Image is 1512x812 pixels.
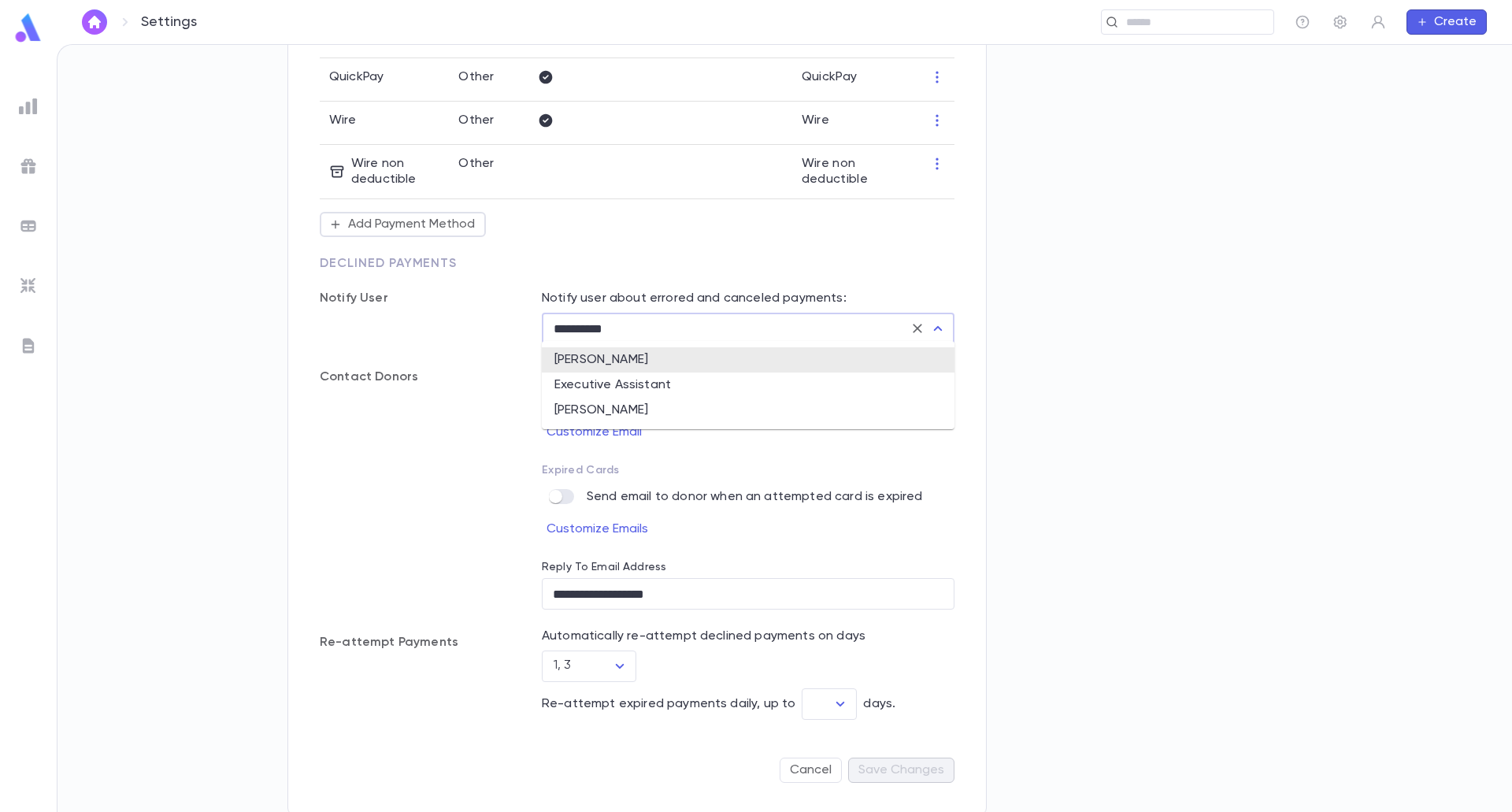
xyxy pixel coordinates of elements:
[554,657,572,675] div: 1, 3
[542,628,865,644] p: Automatically re-attempt declined payments on days
[449,58,528,102] td: Other
[320,363,510,385] p: Contact Donors
[351,156,439,187] p: Wire non deductible
[542,696,795,712] p: Re-attempt expired payments daily, up to
[19,336,38,355] img: letters_grey.7941b92b52307dd3b8a917253454ce1c.svg
[449,145,528,199] td: Other
[19,276,38,295] img: imports_grey.530a8a0e642e233f2baf0ef88e8c9fcb.svg
[542,291,954,306] p: Notify user about errored and canceled payments:
[542,561,666,573] label: Reply To Email Address
[863,696,895,712] p: days.
[587,489,922,505] p: Send email to donor when an attempted card is expired
[19,157,38,176] img: campaigns_grey.99e729a5f7ee94e3726e6486bddda8f1.svg
[19,217,38,235] img: batches_grey.339ca447c9d9533ef1741baa751efc33.svg
[542,517,658,542] button: Customize Emails
[542,398,954,423] li: [PERSON_NAME]
[792,58,920,102] td: QuickPay
[1406,9,1487,35] button: Create
[329,69,384,85] p: QuickPay
[542,464,954,476] p: Expired Cards
[542,420,651,445] button: Customize Email
[320,291,510,306] p: Notify User
[13,13,44,43] img: logo
[449,102,528,145] td: Other
[906,317,928,339] button: Clear
[141,13,197,31] p: Settings
[609,655,631,677] button: Open
[792,102,920,145] td: Wire
[85,16,104,28] img: home_white.a664292cf8c1dea59945f0da9f25487c.svg
[320,628,510,651] p: Re-attempt Payments
[320,258,457,270] span: Declined Payments
[792,145,920,199] td: Wire non deductible
[829,693,851,715] button: Open
[19,97,38,116] img: reports_grey.c525e4749d1bce6a11f5fe2a8de1b229.svg
[542,373,954,398] li: Executive Assistant
[329,113,357,128] p: Wire
[780,758,842,783] button: Cancel
[927,317,949,339] button: Close
[320,212,486,237] button: Add Payment Method
[542,347,954,373] li: [PERSON_NAME]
